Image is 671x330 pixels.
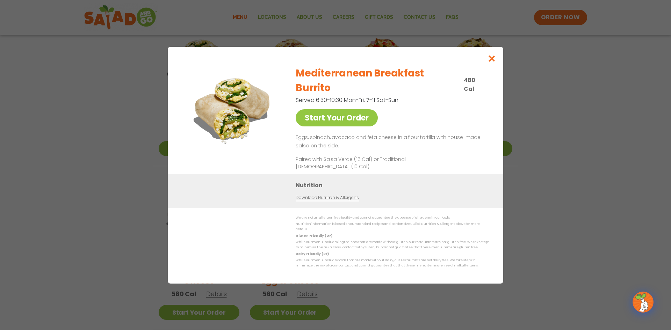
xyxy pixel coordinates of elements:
[296,240,489,250] p: While our menu includes ingredients that are made without gluten, our restaurants are not gluten ...
[296,251,329,256] strong: Dairy Friendly (DF)
[296,155,425,170] p: Paired with Salsa Verde (15 Cal) or Traditional [DEMOGRAPHIC_DATA] (10 Cal)
[296,258,489,269] p: While our menu includes foods that are made without dairy, our restaurants are not dairy free. We...
[296,194,359,201] a: Download Nutrition & Allergens
[296,233,332,237] strong: Gluten Friendly (GF)
[296,215,489,220] p: We are not an allergen free facility and cannot guarantee the absence of allergens in our foods.
[296,133,486,150] p: Eggs, spinach, avocado and feta cheese in a flour tortilla with house-made salsa on the side.
[633,292,653,312] img: wpChatIcon
[296,96,453,104] p: Served 6:30-10:30 Mon-Fri, 7-11 Sat-Sun
[183,61,281,159] img: Featured product photo for Mediterranean Breakfast Burrito
[296,109,378,126] a: Start Your Order
[296,66,460,95] h2: Mediterranean Breakfast Burrito
[464,76,486,93] p: 480 Cal
[481,47,503,70] button: Close modal
[296,221,489,232] p: Nutrition information is based on our standard recipes and portion sizes. Click Nutrition & Aller...
[296,181,493,189] h3: Nutrition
